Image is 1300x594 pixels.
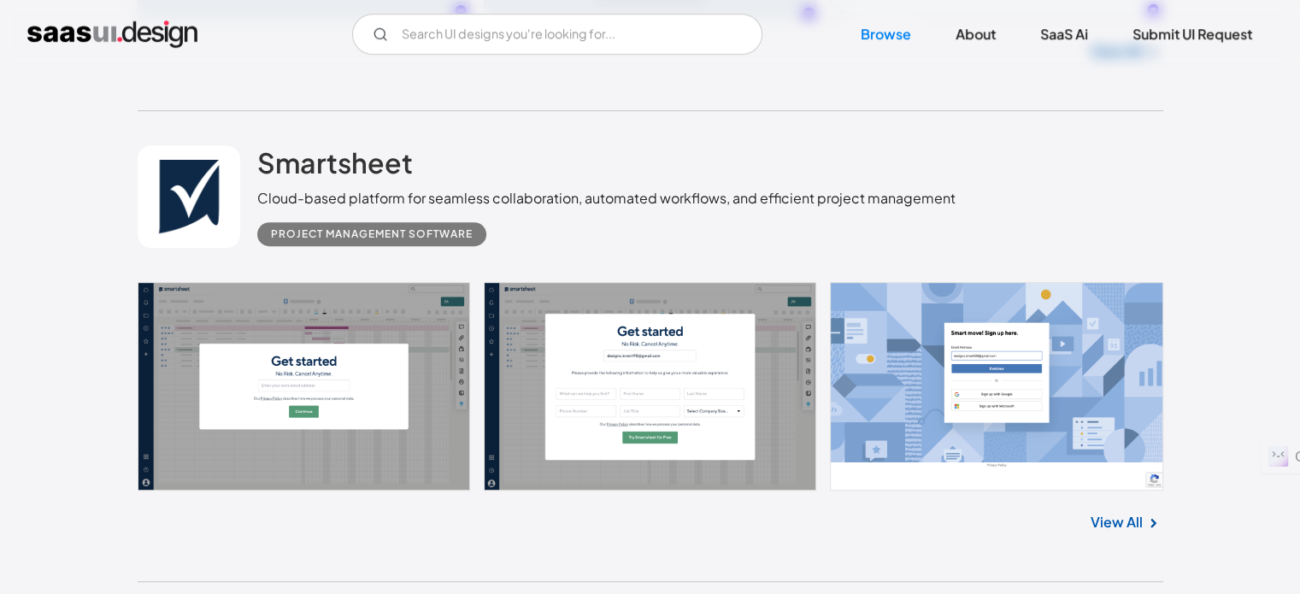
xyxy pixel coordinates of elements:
a: About [935,15,1016,53]
h2: Smartsheet [257,145,413,179]
a: View All [1091,512,1143,532]
form: Email Form [352,14,762,55]
a: Submit UI Request [1112,15,1273,53]
a: home [27,21,197,48]
div: Cloud-based platform for seamless collaboration, automated workflows, and efficient project manag... [257,188,956,209]
a: Browse [840,15,932,53]
input: Search UI designs you're looking for... [352,14,762,55]
a: Smartsheet [257,145,413,188]
div: Project Management Software [271,224,473,244]
a: SaaS Ai [1020,15,1109,53]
